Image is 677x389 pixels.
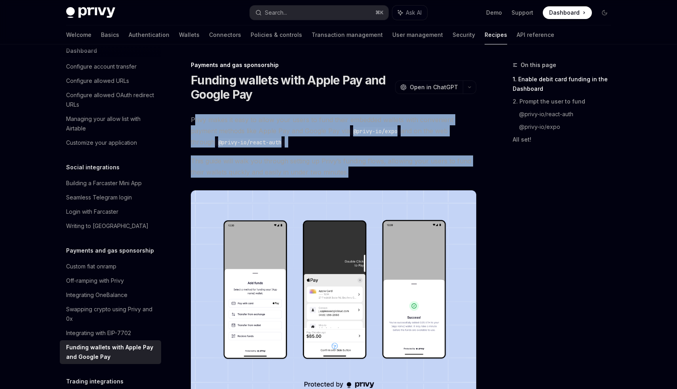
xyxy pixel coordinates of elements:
div: Custom fiat onramp [66,262,116,271]
a: Welcome [66,25,91,44]
div: Login with Farcaster [66,207,118,217]
div: Managing your allow list with Airtable [66,114,156,133]
div: Payments and gas sponsorship [191,61,476,69]
a: Customize your application [60,136,161,150]
div: Building a Farcaster Mini App [66,178,142,188]
a: Transaction management [312,25,383,44]
div: Integrating with EIP-7702 [66,328,131,338]
div: Funding wallets with Apple Pay and Google Pay [66,343,156,362]
a: Policies & controls [251,25,302,44]
div: Search... [265,8,287,17]
a: Seamless Telegram login [60,190,161,205]
div: Configure allowed URLs [66,76,129,86]
a: Custom fiat onramp [60,259,161,274]
button: Search...⌘K [250,6,388,20]
a: @privy-io/expo [519,121,617,133]
a: Recipes [485,25,507,44]
a: Login with Farcaster [60,205,161,219]
a: Security [453,25,475,44]
a: Integrating with EIP-7702 [60,326,161,340]
h5: Payments and gas sponsorship [66,246,154,255]
a: Authentication [129,25,169,44]
a: All set! [513,133,617,146]
div: Off-ramping with Privy [66,276,124,286]
h5: Social integrations [66,163,120,172]
a: Dashboard [543,6,592,19]
div: Swapping crypto using Privy and 0x [66,305,156,324]
div: Configure allowed OAuth redirect URLs [66,90,156,109]
div: Seamless Telegram login [66,193,132,202]
a: @privy-io/react-auth [519,108,617,121]
code: @privy-io/react-auth [215,138,285,147]
a: Demo [486,9,502,17]
a: Configure account transfer [60,59,161,74]
span: This guide will walk you through setting up Privy’s funding flows, allowing your users to fund th... [191,155,476,178]
button: Ask AI [392,6,427,20]
a: Basics [101,25,119,44]
a: Funding wallets with Apple Pay and Google Pay [60,340,161,364]
span: On this page [521,60,556,70]
h5: Trading integrations [66,377,124,386]
span: Privy makes it easy to allow your users to fund their embedded wallets with convenient payment me... [191,114,476,148]
img: dark logo [66,7,115,18]
a: Support [512,9,533,17]
span: Ask AI [406,9,422,17]
a: User management [392,25,443,44]
a: Configure allowed OAuth redirect URLs [60,88,161,112]
a: Managing your allow list with Airtable [60,112,161,136]
a: API reference [517,25,554,44]
a: Writing to [GEOGRAPHIC_DATA] [60,219,161,233]
div: Writing to [GEOGRAPHIC_DATA] [66,221,148,231]
h1: Funding wallets with Apple Pay and Google Pay [191,73,392,102]
a: Swapping crypto using Privy and 0x [60,302,161,326]
div: Configure account transfer [66,62,137,71]
a: Integrating OneBalance [60,288,161,302]
a: Configure allowed URLs [60,74,161,88]
a: Wallets [179,25,200,44]
button: Toggle dark mode [598,6,611,19]
a: 2. Prompt the user to fund [513,95,617,108]
code: @privy-io/expo [350,127,401,136]
span: ⌘ K [375,10,384,16]
a: Building a Farcaster Mini App [60,176,161,190]
span: Dashboard [549,9,580,17]
a: Connectors [209,25,241,44]
button: Open in ChatGPT [395,80,463,94]
a: 1. Enable debit card funding in the Dashboard [513,73,617,95]
div: Integrating OneBalance [66,290,127,300]
a: Off-ramping with Privy [60,274,161,288]
span: Open in ChatGPT [410,83,458,91]
div: Customize your application [66,138,137,148]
